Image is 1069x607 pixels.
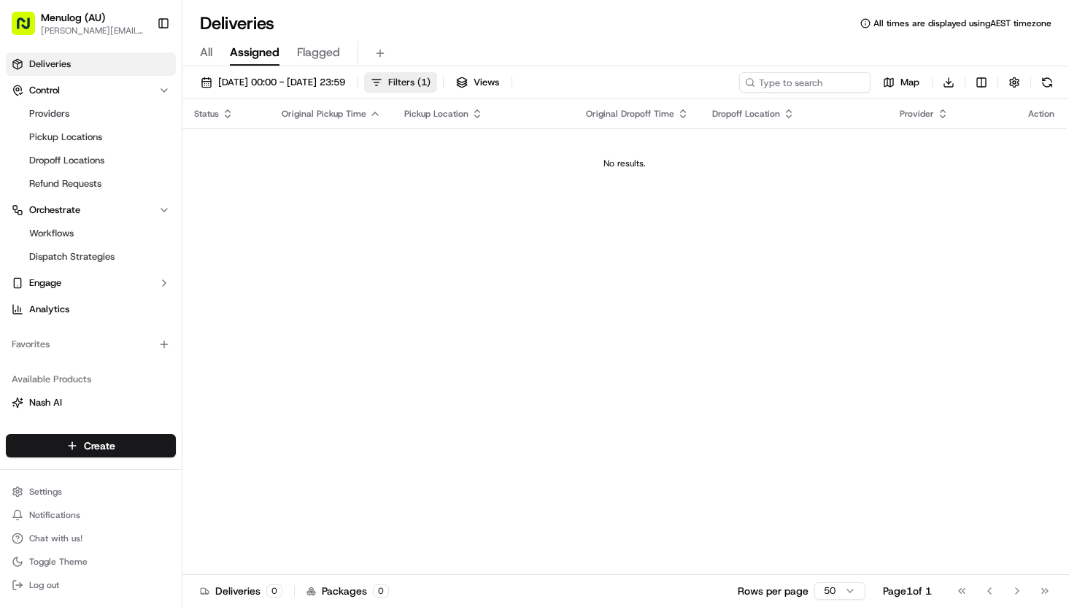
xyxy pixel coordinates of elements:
span: Chat with us! [29,533,82,544]
div: 📗 [15,213,26,225]
div: Packages [306,584,389,598]
button: Toggle Theme [6,552,176,572]
button: Nash AI [6,391,176,414]
div: 0 [373,584,389,598]
button: [PERSON_NAME][EMAIL_ADDRESS][PERSON_NAME][DOMAIN_NAME] [41,25,145,36]
span: Deliveries [29,58,71,71]
p: Rows per page [738,584,808,598]
span: All times are displayed using AEST timezone [873,18,1051,29]
span: Dropoff Locations [29,154,104,167]
span: Pickup Location [404,108,468,120]
span: Original Pickup Time [282,108,366,120]
a: Dropoff Locations [23,150,158,171]
span: Dispatch Strategies [29,250,115,263]
span: Engage [29,277,61,290]
a: Refund Requests [23,174,158,194]
button: Orchestrate [6,198,176,222]
a: Powered byPylon [103,247,177,258]
img: 1736555255976-a54dd68f-1ca7-489b-9aae-adbdc363a1c4 [15,139,41,166]
div: Action [1028,108,1054,120]
div: Page 1 of 1 [883,584,932,598]
span: Views [474,76,499,89]
button: Start new chat [248,144,266,161]
button: Filters(1) [364,72,437,93]
span: Flagged [297,44,340,61]
span: Orchestrate [29,204,80,217]
span: Settings [29,486,62,498]
button: [DATE] 00:00 - [DATE] 23:59 [194,72,352,93]
span: API Documentation [138,212,234,226]
div: 0 [266,584,282,598]
a: Dispatch Strategies [23,247,158,267]
button: Settings [6,482,176,502]
div: Deliveries [200,584,282,598]
div: Start new chat [50,139,239,154]
h1: Deliveries [200,12,274,35]
span: [DATE] 00:00 - [DATE] 23:59 [218,76,345,89]
button: Menulog (AU)[PERSON_NAME][EMAIL_ADDRESS][PERSON_NAME][DOMAIN_NAME] [6,6,151,41]
span: Notifications [29,509,80,521]
div: Favorites [6,333,176,356]
span: All [200,44,212,61]
button: Create [6,434,176,457]
img: Nash [15,15,44,44]
button: Views [449,72,506,93]
span: Control [29,84,60,97]
div: No results. [188,158,1060,169]
span: Assigned [230,44,279,61]
button: Chat with us! [6,528,176,549]
a: Pickup Locations [23,127,158,147]
input: Type to search [739,72,871,93]
div: We're available if you need us! [50,154,185,166]
span: Providers [29,107,69,120]
button: Engage [6,271,176,295]
input: Got a question? Start typing here... [38,94,263,109]
span: Log out [29,579,59,591]
a: 📗Knowledge Base [9,206,117,232]
span: Provider [900,108,934,120]
a: Providers [23,104,158,124]
button: Map [876,72,926,93]
button: Refresh [1037,72,1057,93]
button: Notifications [6,505,176,525]
span: ( 1 ) [417,76,431,89]
div: Available Products [6,368,176,391]
span: Toggle Theme [29,556,88,568]
span: Map [900,76,919,89]
span: Create [84,438,115,453]
span: Analytics [29,303,69,316]
span: Original Dropoff Time [586,108,674,120]
a: Analytics [6,298,176,321]
span: Workflows [29,227,74,240]
span: Pickup Locations [29,131,102,144]
span: Filters [388,76,431,89]
a: 💻API Documentation [117,206,240,232]
button: Log out [6,575,176,595]
span: Pylon [145,247,177,258]
a: Deliveries [6,53,176,76]
span: Status [194,108,219,120]
span: Refund Requests [29,177,101,190]
a: Nash AI [12,396,170,409]
div: 💻 [123,213,135,225]
button: Control [6,79,176,102]
span: Nash AI [29,396,62,409]
a: Workflows [23,223,158,244]
button: Menulog (AU) [41,10,105,25]
p: Welcome 👋 [15,58,266,82]
span: Dropoff Location [712,108,780,120]
span: Knowledge Base [29,212,112,226]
